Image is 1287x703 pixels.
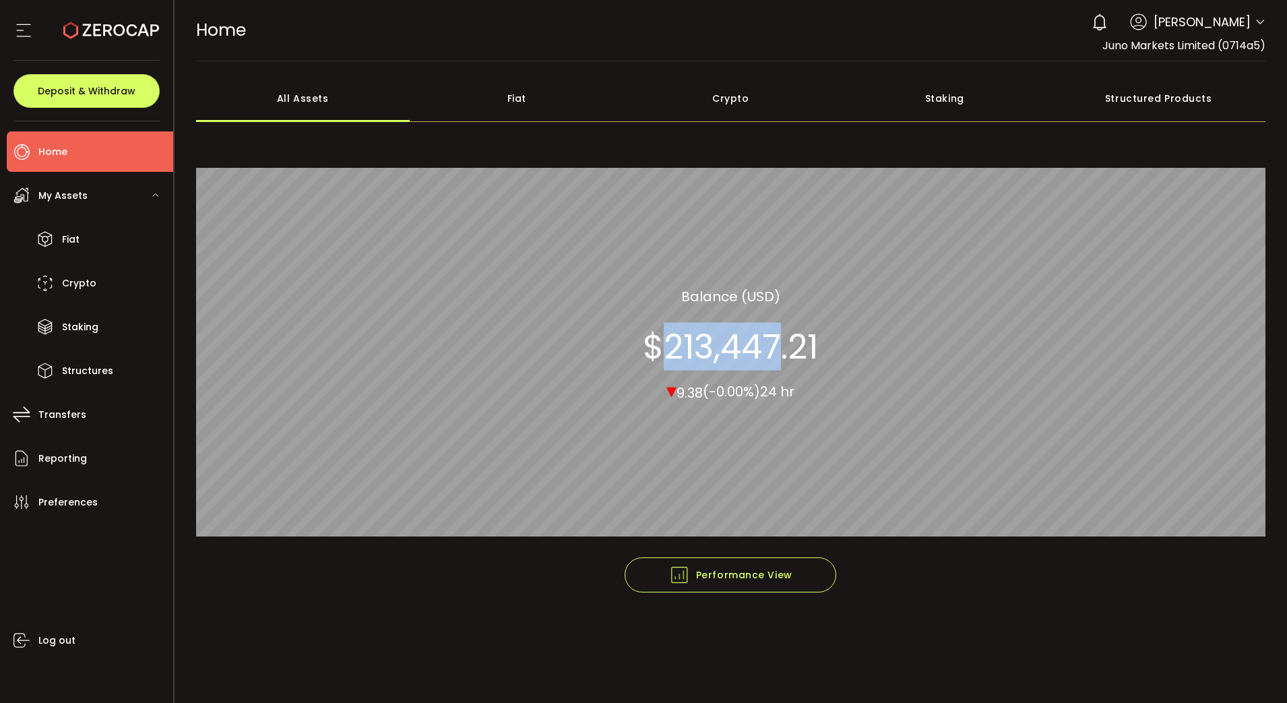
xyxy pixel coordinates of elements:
span: Deposit & Withdraw [38,86,135,96]
span: Staking [62,317,98,337]
span: Performance View [669,565,792,585]
span: Preferences [38,493,98,512]
span: Home [196,18,246,42]
span: 9.38 [677,383,703,402]
span: Structures [62,361,113,381]
span: My Assets [38,186,88,206]
span: Transfers [38,405,86,425]
span: Fiat [62,230,80,249]
div: Staking [838,75,1052,122]
div: Structured Products [1052,75,1266,122]
span: [PERSON_NAME] [1154,13,1251,31]
span: (-0.00%) [703,382,760,401]
span: Log out [38,631,75,650]
span: Crypto [62,274,96,293]
button: Performance View [625,557,836,592]
span: Reporting [38,449,87,468]
section: $213,447.21 [643,326,818,367]
span: Home [38,142,67,162]
iframe: Chat Widget [1220,638,1287,703]
span: Juno Markets Limited (0714a5) [1102,38,1265,53]
button: Deposit & Withdraw [13,74,160,108]
div: Crypto [624,75,838,122]
div: Fiat [410,75,624,122]
span: ▾ [666,375,677,404]
section: Balance (USD) [681,286,780,306]
span: 24 hr [760,382,794,401]
div: All Assets [196,75,410,122]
